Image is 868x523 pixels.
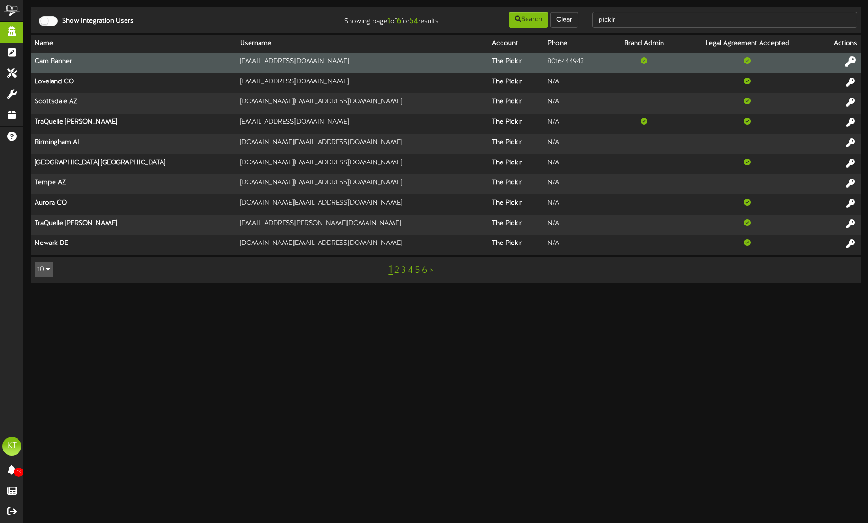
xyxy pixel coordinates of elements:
[31,93,236,114] th: Scottsdale AZ
[488,154,544,174] th: The Picklr
[544,174,609,195] td: N/A
[31,73,236,93] th: Loveland CO
[815,35,861,53] th: Actions
[488,134,544,154] th: The Picklr
[14,468,24,477] span: 13
[31,114,236,134] th: TraQuelle [PERSON_NAME]
[488,114,544,134] th: The Picklr
[236,174,488,195] td: [DOMAIN_NAME][EMAIL_ADDRESS][DOMAIN_NAME]
[31,215,236,235] th: TraQuelle [PERSON_NAME]
[488,93,544,114] th: The Picklr
[31,194,236,215] th: Aurora CO
[31,53,236,73] th: Cam Banner
[31,35,236,53] th: Name
[410,17,418,26] strong: 54
[236,154,488,174] td: [DOMAIN_NAME][EMAIL_ADDRESS][DOMAIN_NAME]
[2,437,21,456] div: KT
[408,265,413,276] a: 4
[488,174,544,195] th: The Picklr
[236,93,488,114] td: [DOMAIN_NAME][EMAIL_ADDRESS][DOMAIN_NAME]
[387,17,390,26] strong: 1
[55,17,134,26] label: Show Integration Users
[394,265,399,276] a: 2
[236,35,488,53] th: Username
[397,17,401,26] strong: 6
[592,12,857,28] input: -- Search --
[422,265,428,276] a: 6
[31,235,236,255] th: Newark DE
[236,235,488,255] td: [DOMAIN_NAME][EMAIL_ADDRESS][DOMAIN_NAME]
[544,154,609,174] td: N/A
[488,35,544,53] th: Account
[509,12,548,28] button: Search
[544,114,609,134] td: N/A
[544,215,609,235] td: N/A
[544,53,609,73] td: 8016444943
[236,114,488,134] td: [EMAIL_ADDRESS][DOMAIN_NAME]
[544,235,609,255] td: N/A
[236,194,488,215] td: [DOMAIN_NAME][EMAIL_ADDRESS][DOMAIN_NAME]
[388,264,393,276] a: 1
[31,134,236,154] th: Birmingham AL
[550,12,578,28] button: Clear
[544,134,609,154] td: N/A
[430,265,433,276] a: >
[488,194,544,215] th: The Picklr
[236,134,488,154] td: [DOMAIN_NAME][EMAIL_ADDRESS][DOMAIN_NAME]
[306,11,446,27] div: Showing page of for results
[609,35,680,53] th: Brand Admin
[236,215,488,235] td: [EMAIL_ADDRESS][PERSON_NAME][DOMAIN_NAME]
[488,53,544,73] th: The Picklr
[236,53,488,73] td: [EMAIL_ADDRESS][DOMAIN_NAME]
[35,262,53,277] button: 10
[680,35,815,53] th: Legal Agreement Accepted
[31,174,236,195] th: Tempe AZ
[544,194,609,215] td: N/A
[488,73,544,93] th: The Picklr
[488,215,544,235] th: The Picklr
[544,93,609,114] td: N/A
[544,35,609,53] th: Phone
[236,73,488,93] td: [EMAIL_ADDRESS][DOMAIN_NAME]
[544,73,609,93] td: N/A
[31,154,236,174] th: [GEOGRAPHIC_DATA] [GEOGRAPHIC_DATA]
[488,235,544,255] th: The Picklr
[415,265,420,276] a: 5
[401,265,406,276] a: 3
